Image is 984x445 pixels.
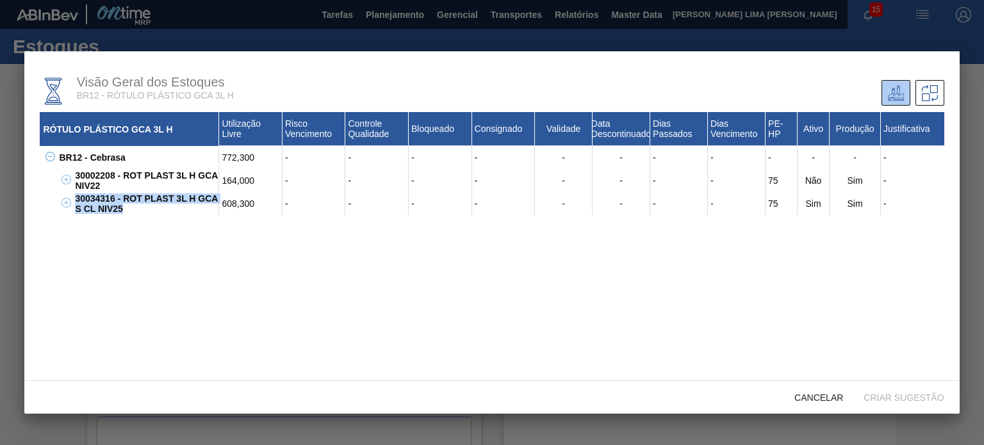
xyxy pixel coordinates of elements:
[766,112,798,146] div: PE-HP
[535,192,593,215] div: -
[283,146,346,169] div: -
[784,392,853,403] span: Cancelar
[409,192,472,215] div: -
[345,192,409,215] div: -
[472,146,536,169] div: -
[708,112,766,146] div: Dias Vencimento
[650,169,708,192] div: -
[77,75,225,89] span: Visão Geral dos Estoques
[56,146,219,169] div: BR12 - Cebrasa
[881,169,944,192] div: -
[345,112,409,146] div: Controle Qualidade
[283,192,346,215] div: -
[219,112,283,146] div: Utilização Livre
[409,146,472,169] div: -
[593,112,650,146] div: Data Descontinuado
[345,146,409,169] div: -
[708,146,766,169] div: -
[219,146,283,169] div: 772,300
[472,112,536,146] div: Consignado
[881,192,944,215] div: -
[708,169,766,192] div: -
[798,169,830,192] div: Não
[798,146,830,169] div: -
[472,169,536,192] div: -
[593,146,650,169] div: -
[881,146,944,169] div: -
[853,392,954,403] span: Criar sugestão
[708,192,766,215] div: -
[650,112,708,146] div: Dias Passados
[409,169,472,192] div: -
[650,146,708,169] div: -
[77,90,234,101] span: BR12 - RÓTULO PLÁSTICO GCA 3L H
[881,112,944,146] div: Justificativa
[853,385,954,409] button: Criar sugestão
[219,192,283,215] div: 608,300
[766,169,798,192] div: 75
[593,169,650,192] div: -
[915,80,944,106] div: Sugestões de Trasferência
[593,192,650,215] div: -
[784,385,853,409] button: Cancelar
[283,112,346,146] div: Risco Vencimento
[881,80,910,106] div: Unidade Atual/ Unidades
[766,146,798,169] div: -
[766,192,798,215] div: 75
[283,169,346,192] div: -
[409,112,472,146] div: Bloqueado
[72,169,219,192] div: 30002208 - ROT PLAST 3L H GCA NIV22
[40,112,219,146] div: RÓTULO PLÁSTICO GCA 3L H
[219,169,283,192] div: 164,000
[535,146,593,169] div: -
[830,112,881,146] div: Produção
[72,192,219,215] div: 30034316 - ROT PLAST 3L H GCA S CL NIV25
[535,169,593,192] div: -
[830,169,881,192] div: Sim
[345,169,409,192] div: -
[830,192,881,215] div: Sim
[798,192,830,215] div: Sim
[830,146,881,169] div: -
[535,112,593,146] div: Validade
[650,192,708,215] div: -
[798,112,830,146] div: Ativo
[472,192,536,215] div: -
